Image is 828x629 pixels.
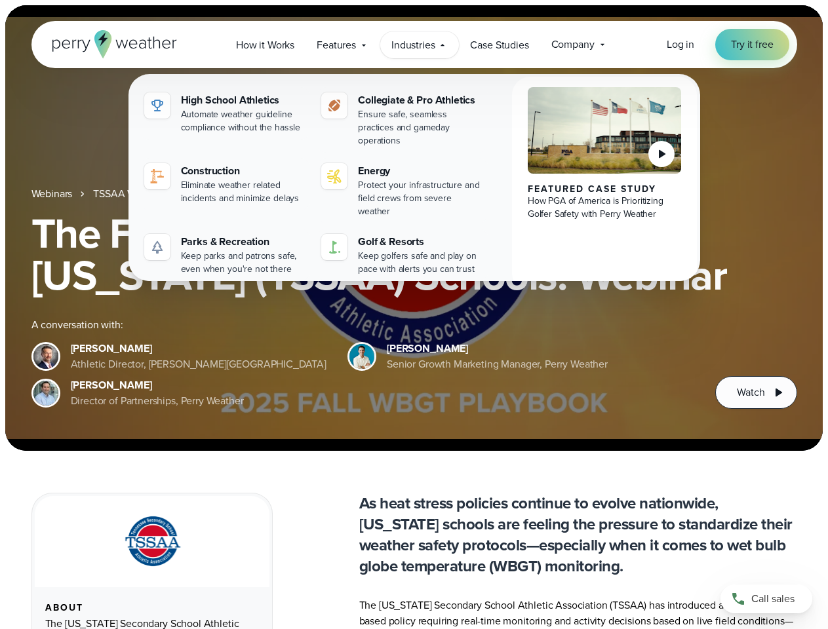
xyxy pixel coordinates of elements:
a: PGA of America, Frisco Campus Featured Case Study How PGA of America is Prioritizing Golfer Safet... [512,77,698,292]
img: golf-iconV2.svg [326,239,342,255]
div: Eliminate weather related incidents and minimize delays [181,179,306,205]
p: As heat stress policies continue to evolve nationwide, [US_STATE] schools are feeling the pressur... [359,493,797,577]
button: Watch [715,376,797,409]
div: Athletic Director, [PERSON_NAME][GEOGRAPHIC_DATA] [71,356,327,372]
a: Collegiate & Pro Athletics Ensure safe, seamless practices and gameday operations [316,87,488,153]
div: How PGA of America is Prioritizing Golfer Safety with Perry Weather [528,195,682,221]
a: Call sales [720,584,812,613]
img: energy-icon@2x-1.svg [326,168,342,184]
a: Energy Protect your infrastructure and field crews from severe weather [316,158,488,223]
div: Keep golfers safe and play on pace with alerts you can trust [358,250,483,276]
img: TSSAA-Tennessee-Secondary-School-Athletic-Association.svg [108,512,196,571]
img: highschool-icon.svg [149,98,165,113]
div: Energy [358,163,483,179]
a: Log in [667,37,694,52]
img: Spencer Patton, Perry Weather [349,344,374,369]
div: [PERSON_NAME] [71,377,244,393]
img: proathletics-icon@2x-1.svg [326,98,342,113]
a: Webinars [31,186,73,202]
div: Director of Partnerships, Perry Weather [71,393,244,409]
div: High School Athletics [181,92,306,108]
span: Company [551,37,595,52]
nav: Breadcrumb [31,186,797,202]
a: High School Athletics Automate weather guideline compliance without the hassle [139,87,311,140]
span: Watch [737,385,764,400]
div: Senior Growth Marketing Manager, Perry Weather [387,356,608,372]
div: [PERSON_NAME] [71,341,327,356]
div: Collegiate & Pro Athletics [358,92,483,108]
a: Try it free [715,29,789,60]
div: Construction [181,163,306,179]
img: parks-icon-grey.svg [149,239,165,255]
span: Features [317,37,356,53]
a: Parks & Recreation Keep parks and patrons safe, even when you're not there [139,229,311,281]
div: A conversation with: [31,317,695,333]
a: How it Works [225,31,306,58]
div: Ensure safe, seamless practices and gameday operations [358,108,483,147]
span: Call sales [751,591,795,607]
div: Golf & Resorts [358,234,483,250]
img: construction perry weather [149,168,165,184]
div: [PERSON_NAME] [387,341,608,356]
div: Keep parks and patrons safe, even when you're not there [181,250,306,276]
div: Featured Case Study [528,184,682,195]
a: TSSAA WBGT Fall Playbook [93,186,218,202]
img: Brian Wyatt [33,344,58,369]
span: How it Works [236,37,294,53]
h1: The Fall WBGT Playbook for [US_STATE] (TSSAA) Schools: Webinar [31,212,797,296]
div: Protect your infrastructure and field crews from severe weather [358,179,483,218]
span: Industries [391,37,435,53]
img: PGA of America, Frisco Campus [528,87,682,174]
span: Case Studies [470,37,528,53]
div: Parks & Recreation [181,234,306,250]
a: construction perry weather Construction Eliminate weather related incidents and minimize delays [139,158,311,210]
a: Golf & Resorts Keep golfers safe and play on pace with alerts you can trust [316,229,488,281]
a: Case Studies [459,31,540,58]
div: Automate weather guideline compliance without the hassle [181,108,306,134]
div: About [45,603,259,613]
span: Try it free [731,37,773,52]
img: Jeff Wood [33,381,58,406]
